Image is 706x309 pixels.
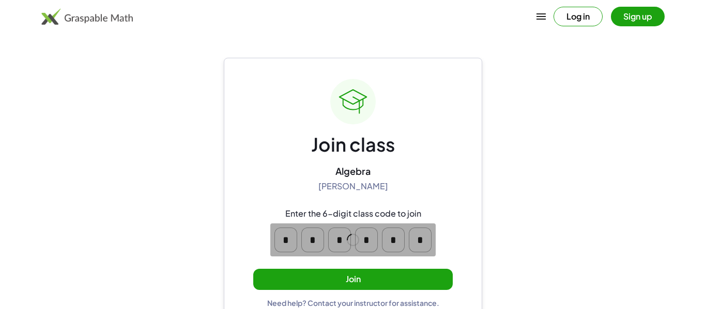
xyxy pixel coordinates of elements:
div: Enter the 6-digit class code to join [285,208,421,219]
button: Sign up [611,7,665,26]
button: Log in [554,7,603,26]
div: Algebra [335,165,371,177]
div: Need help? Contact your instructor for assistance. [267,298,439,307]
div: [PERSON_NAME] [318,181,388,192]
button: Join [253,269,453,290]
div: Join class [311,133,395,157]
